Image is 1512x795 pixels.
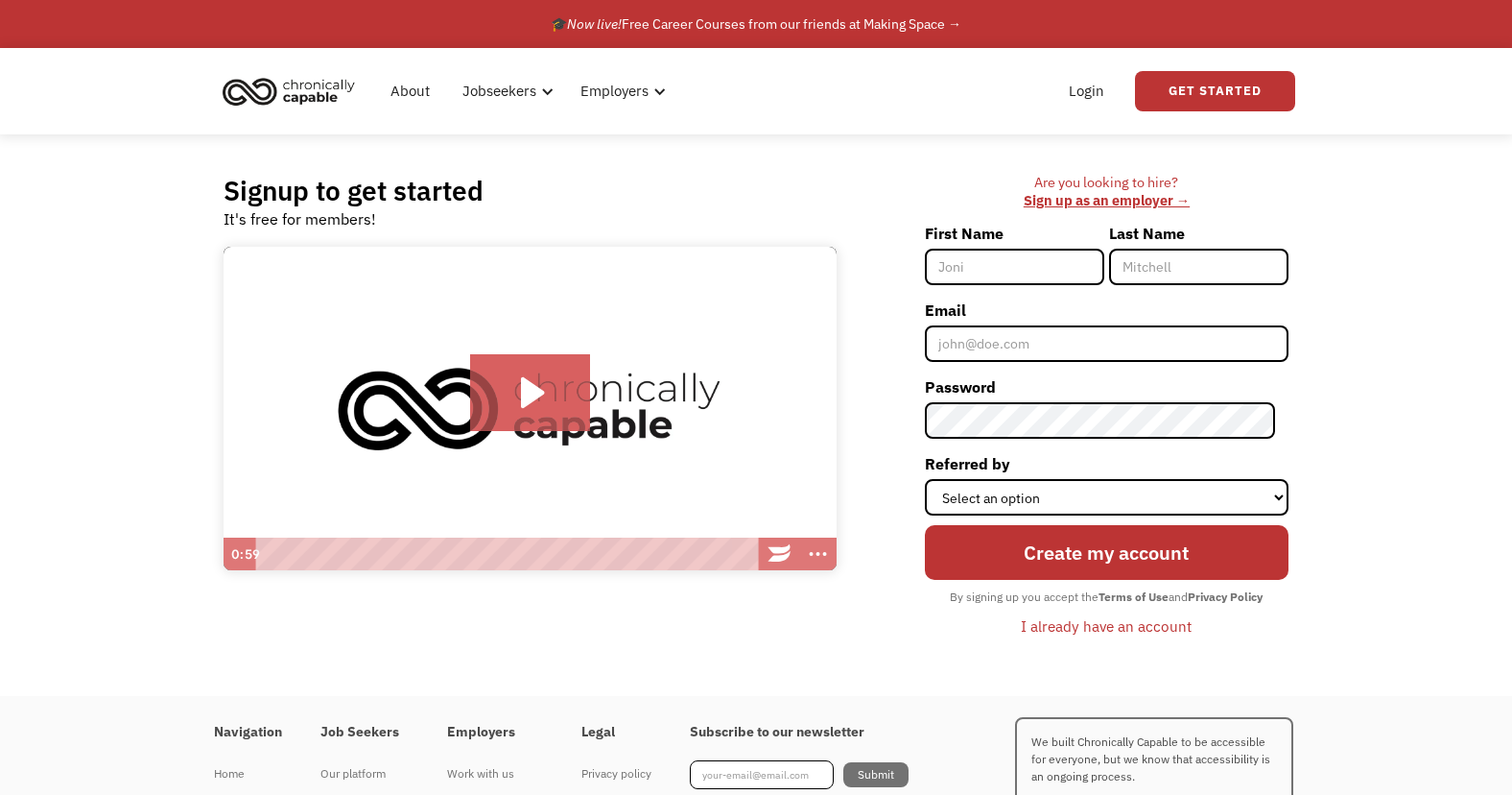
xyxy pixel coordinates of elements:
[447,724,543,741] h4: Employers
[925,525,1288,580] input: Create my account
[567,15,622,33] em: Now live!
[581,762,651,785] div: Privacy policy
[214,724,282,741] h4: Navigation
[690,724,909,741] h4: Subscribe to our newsletter
[379,60,441,122] a: About
[214,760,282,787] a: Home
[1021,614,1192,638] div: I already have an account
[320,762,409,785] div: Our platform
[451,60,559,122] div: Jobseekers
[580,80,649,103] div: Employers
[925,249,1104,285] input: Joni
[1109,249,1288,285] input: Mitchell
[925,448,1288,479] label: Referred by
[798,538,837,570] button: Show more buttons
[224,207,376,230] div: It's free for members!
[1099,590,1169,604] strong: Terms of Use
[925,372,1288,402] label: Password
[581,724,651,741] h4: Legal
[320,760,409,787] a: Our platform
[1109,218,1288,249] label: Last Name
[690,760,834,789] input: your-email@email.com
[320,724,409,741] h4: Job Seekers
[266,538,751,570] div: Playbar
[843,762,909,787] input: Submit
[224,247,837,571] img: Introducing Chronically Capable
[925,325,1288,362] input: john@doe.com
[925,218,1288,642] form: Member-Signup-Form
[760,538,798,570] a: Wistia Logo -- Learn More
[1135,71,1295,111] a: Get Started
[224,174,484,207] h2: Signup to get started
[217,70,361,112] img: Chronically Capable logo
[690,760,909,789] form: Footer Newsletter
[447,760,543,787] a: Work with us
[925,218,1104,249] label: First Name
[925,174,1288,209] div: Are you looking to hire? ‍
[447,762,543,785] div: Work with us
[217,70,369,112] a: home
[1006,610,1206,642] a: I already have an account
[1057,60,1116,122] a: Login
[214,762,282,785] div: Home
[1024,191,1190,209] a: Sign up as an employer →
[581,760,651,787] a: Privacy policy
[470,354,590,431] button: Play Video: Introducing Chronically Capable
[925,295,1288,325] label: Email
[569,60,672,122] div: Employers
[1188,590,1263,604] strong: Privacy Policy
[462,80,536,103] div: Jobseekers
[551,12,961,36] div: 🎓 Free Career Courses from our friends at Making Space →
[940,585,1272,610] div: By signing up you accept the and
